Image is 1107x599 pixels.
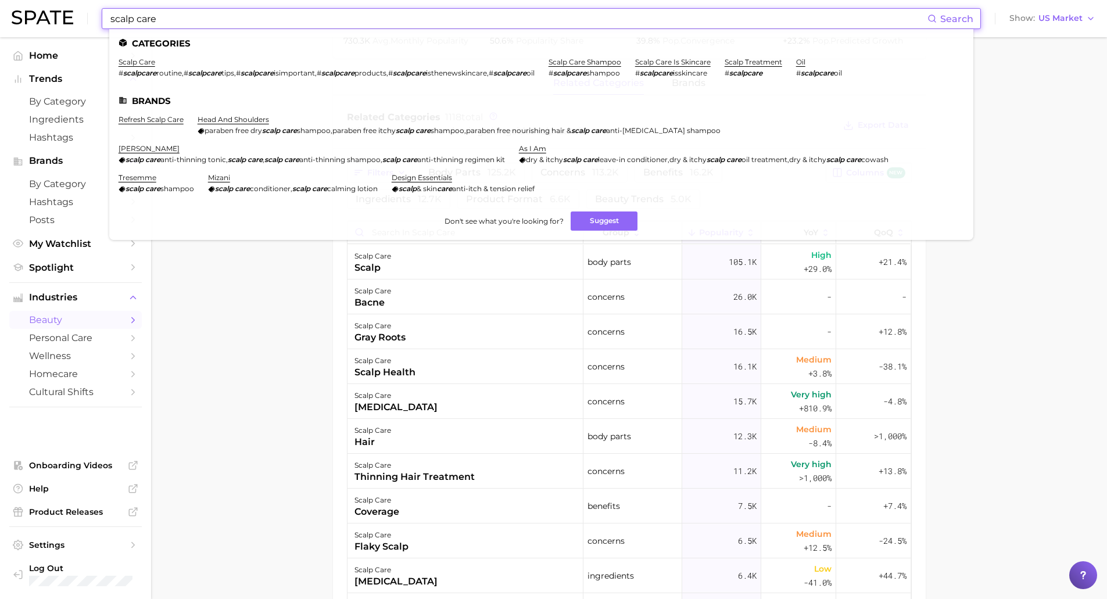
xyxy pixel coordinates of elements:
span: Don't see what you're looking for? [445,217,564,225]
span: >1,000% [874,431,907,442]
li: Brands [119,96,964,106]
span: shampoo [431,126,464,135]
span: -8.4% [808,436,832,450]
em: care [591,126,606,135]
span: wellness [29,350,122,361]
span: oil treatment [741,155,787,164]
span: products [354,69,386,77]
em: care [248,155,263,164]
span: # [388,69,393,77]
em: care [312,184,327,193]
span: Medium [796,353,832,367]
em: care [402,155,417,164]
span: +12.5% [804,541,832,555]
span: Posts [29,214,122,225]
a: tresemme [119,173,156,182]
div: flaky scalp [354,540,409,554]
img: SPATE [12,10,73,24]
span: oil [834,69,842,77]
button: scalp carethinning hair treatmentconcerns11.2kVery high>1,000%+13.8% [347,454,911,489]
a: Hashtags [9,193,142,211]
span: isthenewskincare [426,69,487,77]
span: 7.5k [738,499,757,513]
div: , , , [119,155,505,164]
em: scalp [382,155,400,164]
span: # [184,69,188,77]
em: care [284,155,299,164]
span: Medium [796,422,832,436]
span: Search [940,13,973,24]
span: 16.1k [733,360,757,374]
span: 11.2k [733,464,757,478]
span: High [811,248,832,262]
span: +810.9% [799,401,832,415]
em: scalp [126,155,144,164]
em: care [846,155,861,164]
a: Product Releases [9,503,142,521]
span: # [489,69,493,77]
span: >1,000% [799,472,832,483]
div: , , , , , [119,69,535,77]
a: scalp care [119,58,155,66]
span: Product Releases [29,507,122,517]
span: anti-thinning tonic [160,155,226,164]
div: , , [519,155,889,164]
span: +7.4% [883,499,907,513]
span: Very high [791,457,832,471]
span: Brands [29,156,122,166]
span: +13.8% [879,464,907,478]
span: US Market [1038,15,1083,21]
button: Brands [9,152,142,170]
div: scalp care [354,563,438,577]
button: scalp caregray rootsconcerns16.5k-+12.8% [347,314,911,349]
span: +12.8% [879,325,907,339]
em: scalp [262,126,280,135]
a: as i am [519,144,546,153]
span: routine [156,69,182,77]
a: homecare [9,365,142,383]
em: scalp [399,184,417,193]
span: Hashtags [29,132,122,143]
span: benefits [587,499,620,513]
em: care [437,184,452,193]
em: scalpcare [801,69,834,77]
span: # [725,69,729,77]
span: -24.5% [879,534,907,548]
span: 16.5k [733,325,757,339]
span: paraben free nourishing hair & [466,126,571,135]
button: scalp carecoveragebenefits7.5k-+7.4% [347,489,911,523]
span: concerns [587,360,625,374]
em: care [415,126,431,135]
span: - [827,325,832,339]
span: Help [29,483,122,494]
a: Posts [9,211,142,229]
span: # [635,69,640,77]
span: anti-itch & tension relief [452,184,535,193]
span: dry & itchy [669,155,707,164]
input: Search here for a brand, industry, or ingredient [109,9,927,28]
a: Help [9,480,142,497]
span: Trends [29,74,122,84]
span: - [902,290,907,304]
span: +29.0% [804,262,832,276]
em: scalpcare [393,69,426,77]
span: isimportant [274,69,315,77]
div: gray roots [354,331,406,345]
a: oil [796,58,805,66]
span: # [119,69,123,77]
a: [PERSON_NAME] [119,144,180,153]
button: scalp carehairbody parts12.3kMedium-8.4%>1,000% [347,419,911,454]
span: calming lotion [327,184,378,193]
em: scalp [264,155,282,164]
button: ShowUS Market [1006,11,1098,26]
span: Log Out [29,563,148,573]
span: Home [29,50,122,61]
a: Spotlight [9,259,142,277]
span: # [796,69,801,77]
em: care [282,126,297,135]
span: & skin [417,184,437,193]
div: [MEDICAL_DATA] [354,400,438,414]
div: scalp care [354,319,406,333]
span: +44.7% [879,569,907,583]
a: scalp care shampoo [549,58,621,66]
